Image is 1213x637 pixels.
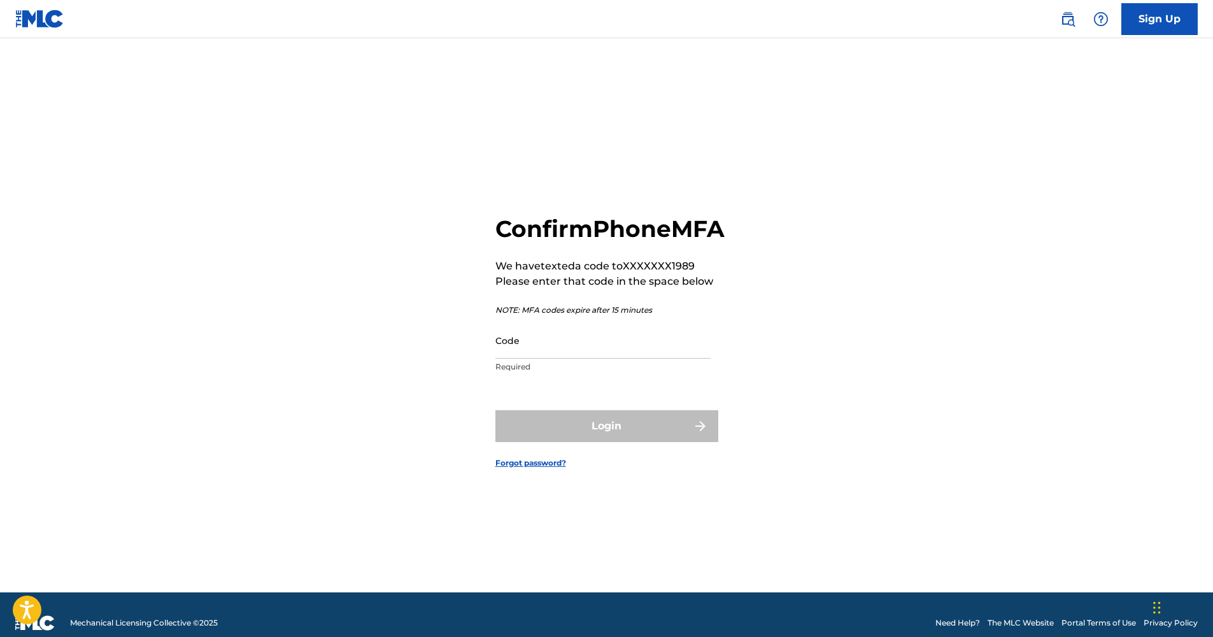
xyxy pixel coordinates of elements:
a: Portal Terms of Use [1061,617,1136,629]
img: logo [15,615,55,631]
p: NOTE: MFA codes expire after 15 minutes [495,304,725,316]
div: Help [1088,6,1114,32]
a: Privacy Policy [1144,617,1198,629]
img: search [1060,11,1075,27]
img: MLC Logo [15,10,64,28]
span: Mechanical Licensing Collective © 2025 [70,617,218,629]
a: Need Help? [935,617,980,629]
h2: Confirm Phone MFA [495,215,725,243]
iframe: Chat Widget [1149,576,1213,637]
p: Required [495,361,711,373]
a: The MLC Website [988,617,1054,629]
a: Public Search [1055,6,1081,32]
a: Forgot password? [495,457,566,469]
p: We have texted a code to XXXXXXX1989 [495,259,725,274]
p: Please enter that code in the space below [495,274,725,289]
img: help [1093,11,1109,27]
div: Drag [1153,589,1161,627]
a: Sign Up [1121,3,1198,35]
